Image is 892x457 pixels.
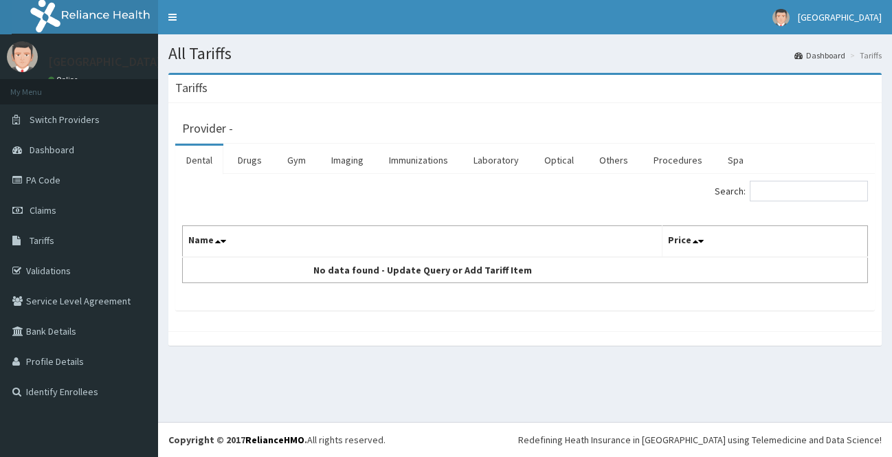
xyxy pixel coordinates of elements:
[175,146,223,175] a: Dental
[320,146,375,175] a: Imaging
[168,45,882,63] h1: All Tariffs
[7,41,38,72] img: User Image
[276,146,317,175] a: Gym
[168,434,307,446] strong: Copyright © 2017 .
[662,226,867,258] th: Price
[518,433,882,447] div: Redefining Heath Insurance in [GEOGRAPHIC_DATA] using Telemedicine and Data Science!
[715,181,868,201] label: Search:
[30,204,56,216] span: Claims
[175,82,208,94] h3: Tariffs
[48,56,161,68] p: [GEOGRAPHIC_DATA]
[588,146,639,175] a: Others
[48,75,81,85] a: Online
[158,422,892,457] footer: All rights reserved.
[30,113,100,126] span: Switch Providers
[717,146,755,175] a: Spa
[30,144,74,156] span: Dashboard
[533,146,585,175] a: Optical
[847,49,882,61] li: Tariffs
[183,226,662,258] th: Name
[750,181,868,201] input: Search:
[227,146,273,175] a: Drugs
[772,9,790,26] img: User Image
[378,146,459,175] a: Immunizations
[182,122,233,135] h3: Provider -
[245,434,304,446] a: RelianceHMO
[798,11,882,23] span: [GEOGRAPHIC_DATA]
[643,146,713,175] a: Procedures
[183,257,662,283] td: No data found - Update Query or Add Tariff Item
[30,234,54,247] span: Tariffs
[462,146,530,175] a: Laboratory
[794,49,845,61] a: Dashboard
